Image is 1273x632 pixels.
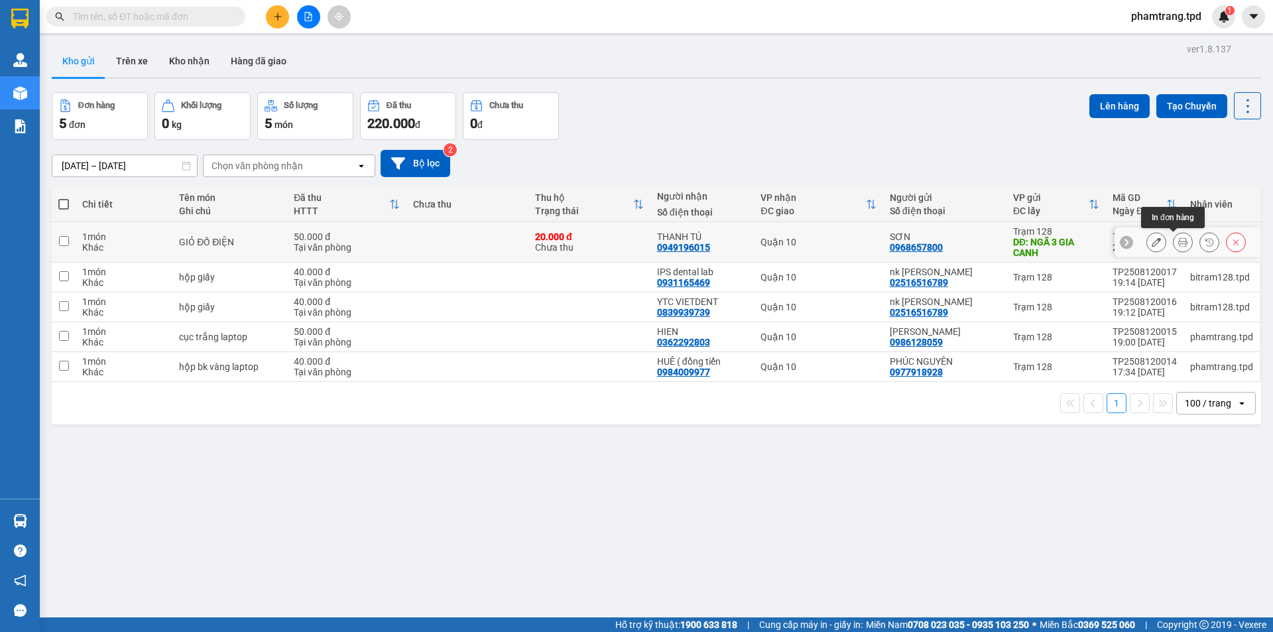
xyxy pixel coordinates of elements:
[760,206,865,216] div: ĐC giao
[1113,231,1177,242] div: TP2508120018
[367,115,415,131] span: 220.000
[52,45,105,77] button: Kho gửi
[294,277,400,288] div: Tại văn phòng
[82,337,166,348] div: Khác
[1078,619,1135,630] strong: 0369 525 060
[162,115,169,131] span: 0
[69,119,86,130] span: đơn
[760,237,876,247] div: Quận 10
[294,206,389,216] div: HTTT
[181,101,221,110] div: Khối lượng
[1113,337,1177,348] div: 19:00 [DATE]
[615,617,737,632] span: Hỗ trợ kỹ thuật:
[82,242,166,253] div: Khác
[172,119,182,130] span: kg
[1190,332,1253,342] div: phamtrang.tpd
[1113,307,1177,318] div: 19:12 [DATE]
[294,192,389,203] div: Đã thu
[1237,398,1247,409] svg: open
[1013,332,1099,342] div: Trạm 128
[1040,617,1135,632] span: Miền Bắc
[760,332,876,342] div: Quận 10
[1113,242,1177,253] div: 23:54 [DATE]
[1006,187,1106,222] th: Toggle SortBy
[387,101,411,110] div: Đã thu
[14,604,27,617] span: message
[1013,206,1089,216] div: ĐC lấy
[14,574,27,587] span: notification
[1146,232,1166,252] div: Sửa đơn hàng
[1156,94,1227,118] button: Tạo Chuyến
[1113,356,1177,367] div: TP2508120014
[890,326,1000,337] div: quang trung
[890,337,943,348] div: 0986128059
[657,267,748,277] div: IPS dental lab
[1145,617,1147,632] span: |
[657,191,748,202] div: Người nhận
[1190,302,1253,312] div: bitram128.tpd
[535,206,633,216] div: Trạng thái
[657,367,710,377] div: 0984009977
[1013,272,1099,283] div: Trạm 128
[294,267,400,277] div: 40.000 đ
[297,5,320,29] button: file-add
[294,231,400,242] div: 50.000 đ
[1190,361,1253,372] div: phamtrang.tpd
[13,514,27,528] img: warehouse-icon
[274,119,293,130] span: món
[82,199,166,210] div: Chi tiết
[1107,393,1126,413] button: 1
[52,155,197,176] input: Select a date range.
[82,267,166,277] div: 1 món
[759,617,863,632] span: Cung cấp máy in - giấy in:
[477,119,483,130] span: đ
[356,160,367,171] svg: open
[760,361,876,372] div: Quận 10
[760,272,876,283] div: Quận 10
[1113,296,1177,307] div: TP2508120016
[1106,187,1183,222] th: Toggle SortBy
[657,296,748,307] div: YTC VIETDENT
[334,12,343,21] span: aim
[265,115,272,131] span: 5
[1121,8,1212,25] span: phamtrang.tpd
[179,272,280,283] div: hộp giấy
[1218,11,1230,23] img: icon-new-feature
[535,192,633,203] div: Thu hộ
[1141,207,1205,228] div: In đơn hàng
[179,302,280,312] div: hộp giấy
[890,231,1000,242] div: SƠN
[890,296,1000,307] div: nk lê anh
[1013,226,1099,237] div: Trạm 128
[1013,361,1099,372] div: Trạm 128
[294,296,400,307] div: 40.000 đ
[220,45,297,77] button: Hàng đã giao
[489,101,523,110] div: Chưa thu
[273,12,282,21] span: plus
[381,150,450,177] button: Bộ lọc
[890,356,1000,367] div: PHÚC NGUYÊN
[890,192,1000,203] div: Người gửi
[657,277,710,288] div: 0931165469
[179,332,280,342] div: cục trắng laptop
[179,237,280,247] div: GIỎ ĐỒ ĐIỆN
[78,101,115,110] div: Đơn hàng
[294,367,400,377] div: Tại văn phòng
[754,187,882,222] th: Toggle SortBy
[657,337,710,348] div: 0362292803
[760,192,865,203] div: VP nhận
[747,617,749,632] span: |
[82,296,166,307] div: 1 món
[1113,326,1177,337] div: TP2508120015
[1225,6,1235,15] sup: 1
[82,277,166,288] div: Khác
[1013,192,1089,203] div: VP gửi
[908,619,1029,630] strong: 0708 023 035 - 0935 103 250
[1013,302,1099,312] div: Trạm 128
[680,619,737,630] strong: 1900 633 818
[294,326,400,337] div: 50.000 đ
[154,92,251,140] button: Khối lượng0kg
[13,53,27,67] img: warehouse-icon
[1190,199,1253,210] div: Nhân viên
[657,307,710,318] div: 0839939739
